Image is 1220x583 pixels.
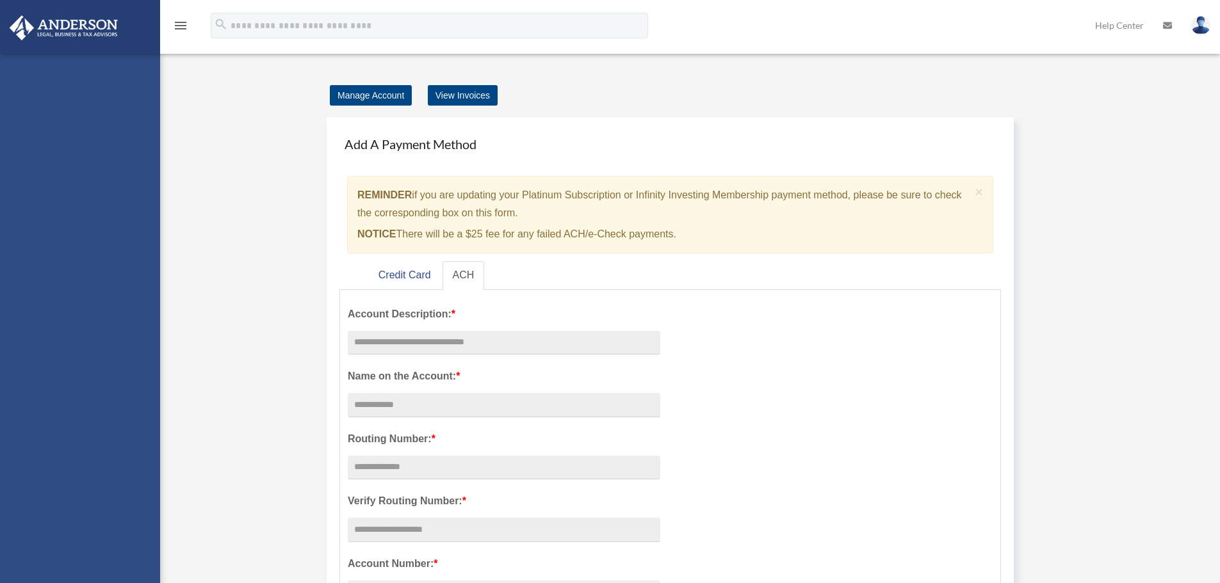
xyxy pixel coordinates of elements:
[348,555,660,573] label: Account Number:
[339,130,1001,158] h4: Add A Payment Method
[348,305,660,323] label: Account Description:
[347,176,993,253] div: if you are updating your Platinum Subscription or Infinity Investing Membership payment method, p...
[428,85,498,106] a: View Invoices
[443,261,485,290] a: ACH
[357,189,412,200] strong: REMINDER
[975,184,984,199] span: ×
[1191,16,1210,35] img: User Pic
[6,15,122,40] img: Anderson Advisors Platinum Portal
[348,367,660,385] label: Name on the Account:
[173,22,188,33] a: menu
[357,225,970,243] p: There will be a $25 fee for any failed ACH/e-Check payments.
[975,185,984,198] button: Close
[357,228,396,239] strong: NOTICE
[330,85,412,106] a: Manage Account
[368,261,441,290] a: Credit Card
[348,492,660,510] label: Verify Routing Number:
[348,430,660,448] label: Routing Number:
[173,18,188,33] i: menu
[214,17,228,31] i: search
